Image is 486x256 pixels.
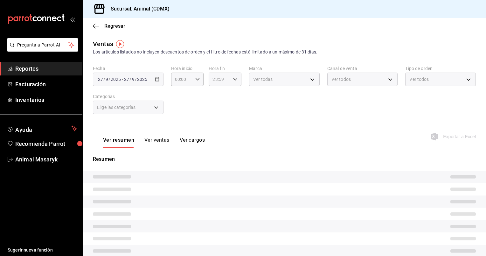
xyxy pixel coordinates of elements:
[15,139,77,148] span: Recomienda Parrot
[103,137,134,148] button: Ver resumen
[93,49,476,55] div: Los artículos listados no incluyen descuentos de orden y el filtro de fechas está limitado a un m...
[103,77,105,82] span: /
[8,247,77,253] span: Sugerir nueva función
[15,64,77,73] span: Reportes
[180,137,205,148] button: Ver cargos
[15,155,77,164] span: Animal Masaryk
[93,39,113,49] div: Ventas
[135,77,137,82] span: /
[129,77,131,82] span: /
[137,77,148,82] input: ----
[122,77,123,82] span: -
[105,77,108,82] input: --
[97,104,136,110] span: Elige las categorías
[409,76,429,82] span: Ver todos
[103,137,205,148] div: navigation tabs
[93,94,163,99] label: Categorías
[98,77,103,82] input: --
[144,137,170,148] button: Ver ventas
[253,76,273,82] span: Ver todas
[132,77,135,82] input: --
[124,77,129,82] input: --
[171,66,204,71] label: Hora inicio
[15,96,77,104] span: Inventarios
[104,23,125,29] span: Regresar
[405,66,476,71] label: Tipo de orden
[249,66,320,71] label: Marca
[209,66,241,71] label: Hora fin
[7,38,78,52] button: Pregunta a Parrot AI
[327,66,398,71] label: Canal de venta
[331,76,351,82] span: Ver todos
[110,77,121,82] input: ----
[116,40,124,48] img: Tooltip marker
[4,46,78,53] a: Pregunta a Parrot AI
[106,5,170,13] h3: Sucursal: Animal (CDMX)
[93,23,125,29] button: Regresar
[15,80,77,89] span: Facturación
[70,17,75,22] button: open_drawer_menu
[15,125,69,132] span: Ayuda
[108,77,110,82] span: /
[17,42,68,48] span: Pregunta a Parrot AI
[93,66,163,71] label: Fecha
[93,155,476,163] p: Resumen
